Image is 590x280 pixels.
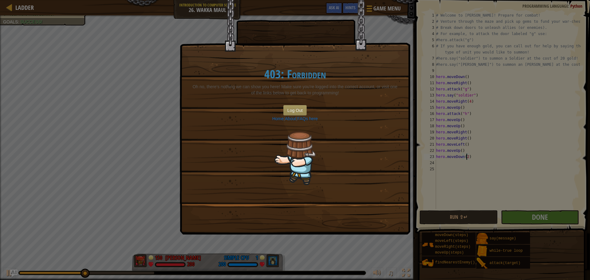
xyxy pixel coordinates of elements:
a: Home [272,116,284,121]
span: 403: [264,66,287,82]
p: Oh no, there’s nothing we can show you here! Make sure you’re logged into the correct account, or... [192,84,398,96]
span: | [284,116,285,121]
button: Log Out [283,105,307,116]
span: | [296,116,297,121]
img: 404_3.png [274,131,316,185]
a: FAQs here [297,116,318,121]
span: Forbidden [287,66,326,82]
a: About [285,116,296,121]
